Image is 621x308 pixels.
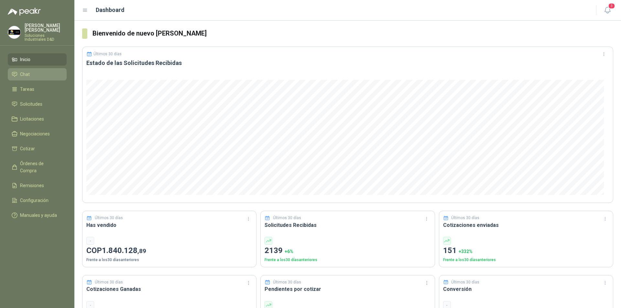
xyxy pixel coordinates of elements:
[20,130,50,137] span: Negociaciones
[443,285,609,293] h3: Conversión
[96,5,125,15] h1: Dashboard
[459,249,473,254] span: + 332 %
[20,145,35,152] span: Cotizar
[8,53,67,66] a: Inicio
[8,128,67,140] a: Negociaciones
[602,5,613,16] button: 3
[95,279,123,285] p: Últimos 30 días
[20,160,60,174] span: Órdenes de Compra
[443,257,609,263] p: Frente a los 30 días anteriores
[8,157,67,177] a: Órdenes de Compra
[8,8,41,16] img: Logo peakr
[265,285,430,293] h3: Pendientes por cotizar
[265,221,430,229] h3: Solicitudes Recibidas
[20,197,49,204] span: Configuración
[8,209,67,221] a: Manuales y ayuda
[20,56,30,63] span: Inicio
[86,245,252,257] p: COP
[95,215,123,221] p: Últimos 30 días
[8,194,67,207] a: Configuración
[451,215,479,221] p: Últimos 30 días
[86,285,252,293] h3: Cotizaciones Ganadas
[8,26,20,38] img: Company Logo
[20,101,42,108] span: Solicitudes
[86,237,94,245] div: -
[265,245,430,257] p: 2139
[86,257,252,263] p: Frente a los 30 días anteriores
[273,215,301,221] p: Últimos 30 días
[8,179,67,192] a: Remisiones
[8,98,67,110] a: Solicitudes
[25,34,67,41] p: Soluciones Industriales D&D
[93,28,613,38] h3: Bienvenido de nuevo [PERSON_NAME]
[86,59,609,67] h3: Estado de las Solicitudes Recibidas
[443,245,609,257] p: 151
[608,3,615,9] span: 3
[273,279,301,285] p: Últimos 30 días
[8,83,67,95] a: Tareas
[20,182,44,189] span: Remisiones
[137,247,146,255] span: ,89
[265,257,430,263] p: Frente a los 30 días anteriores
[20,115,44,122] span: Licitaciones
[93,52,122,56] p: Últimos 30 días
[20,71,30,78] span: Chat
[20,212,57,219] span: Manuales y ayuda
[8,113,67,125] a: Licitaciones
[8,143,67,155] a: Cotizar
[102,246,146,255] span: 1.840.128
[8,68,67,80] a: Chat
[451,279,479,285] p: Últimos 30 días
[86,221,252,229] h3: Has vendido
[443,221,609,229] h3: Cotizaciones enviadas
[25,23,67,32] p: [PERSON_NAME] [PERSON_NAME]
[285,249,293,254] span: + 6 %
[20,86,34,93] span: Tareas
